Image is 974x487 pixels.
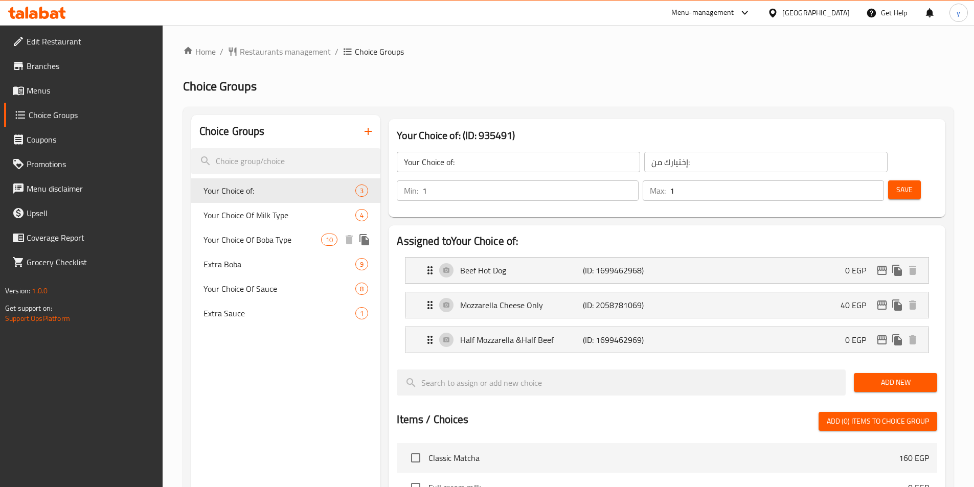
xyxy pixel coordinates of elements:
div: Choices [321,234,337,246]
span: Save [896,183,913,196]
span: Add New [862,376,929,389]
span: Choice Groups [29,109,154,121]
span: 1.0.0 [32,284,48,297]
div: Expand [405,258,928,283]
span: y [957,7,960,18]
button: duplicate [890,297,905,313]
button: delete [905,263,920,278]
button: Add (0) items to choice group [819,412,937,431]
button: Add New [854,373,937,392]
h3: Your Choice of: (ID: 935491) [397,127,937,144]
div: Menu-management [671,7,734,19]
p: Mozzarella Cheese Only [460,299,582,311]
a: Branches [4,54,163,78]
span: 9 [356,260,368,269]
a: Menus [4,78,163,103]
span: Your Choice of: [203,184,356,197]
span: Restaurants management [240,45,331,58]
p: 0 EGP [845,334,874,346]
span: Menus [27,84,154,97]
div: Your Choice Of Milk Type4 [191,203,381,227]
nav: breadcrumb [183,45,954,58]
span: 4 [356,211,368,220]
div: Expand [405,327,928,353]
button: delete [905,332,920,347]
a: Coverage Report [4,225,163,250]
div: Choices [355,184,368,197]
span: Edit Restaurant [27,35,154,48]
span: 10 [322,235,337,245]
a: Restaurants management [228,45,331,58]
div: Extra Sauce1 [191,301,381,326]
a: Promotions [4,152,163,176]
span: Get support on: [5,302,52,315]
p: 40 EGP [841,299,874,311]
a: Menu disclaimer [4,176,163,201]
button: duplicate [890,263,905,278]
li: / [335,45,338,58]
span: Extra Sauce [203,307,356,319]
p: (ID: 1699462968) [583,264,665,276]
a: Support.OpsPlatform [5,312,70,325]
p: Max: [650,184,666,197]
button: delete [905,297,920,313]
span: 8 [356,284,368,294]
p: Half Mozzarella &Half Beef [460,334,582,346]
span: Your Choice Of Milk Type [203,209,356,221]
span: Coverage Report [27,231,154,244]
div: Your Choice of:3 [191,178,381,203]
span: Extra Boba [203,258,356,270]
p: Beef Hot Dog [460,264,582,276]
button: edit [874,297,890,313]
div: Choices [355,283,368,295]
div: Expand [405,292,928,318]
span: Upsell [27,207,154,219]
a: Edit Restaurant [4,29,163,54]
span: Select choice [405,447,426,469]
input: search [397,369,846,396]
span: Classic Matcha [428,452,899,464]
span: Your Choice Of Boba Type [203,234,322,246]
li: Expand [397,322,937,357]
li: Expand [397,288,937,322]
h2: Choice Groups [199,124,265,139]
span: Version: [5,284,30,297]
span: Menu disclaimer [27,182,154,195]
div: Extra Boba9 [191,252,381,276]
div: Your Choice Of Sauce8 [191,276,381,301]
button: edit [874,263,890,278]
a: Choice Groups [4,103,163,127]
button: Save [888,180,921,199]
div: Choices [355,307,368,319]
h2: Assigned to Your Choice of: [397,234,937,249]
input: search [191,148,381,174]
p: (ID: 2058781069) [583,299,665,311]
span: Your Choice Of Sauce [203,283,356,295]
span: Coupons [27,133,154,146]
span: 1 [356,309,368,318]
span: Add (0) items to choice group [827,415,929,428]
span: Promotions [27,158,154,170]
a: Upsell [4,201,163,225]
p: 160 EGP [899,452,929,464]
button: duplicate [357,232,372,247]
div: [GEOGRAPHIC_DATA] [782,7,850,18]
button: edit [874,332,890,347]
p: (ID: 1699462969) [583,334,665,346]
div: Choices [355,209,368,221]
span: 3 [356,186,368,196]
span: Choice Groups [355,45,404,58]
p: 0 EGP [845,264,874,276]
li: Expand [397,253,937,288]
a: Grocery Checklist [4,250,163,274]
a: Home [183,45,216,58]
h2: Items / Choices [397,412,468,427]
span: Grocery Checklist [27,256,154,268]
div: Choices [355,258,368,270]
li: / [220,45,223,58]
span: Branches [27,60,154,72]
button: duplicate [890,332,905,347]
span: Choice Groups [183,75,257,98]
a: Coupons [4,127,163,152]
p: Min: [404,184,418,197]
